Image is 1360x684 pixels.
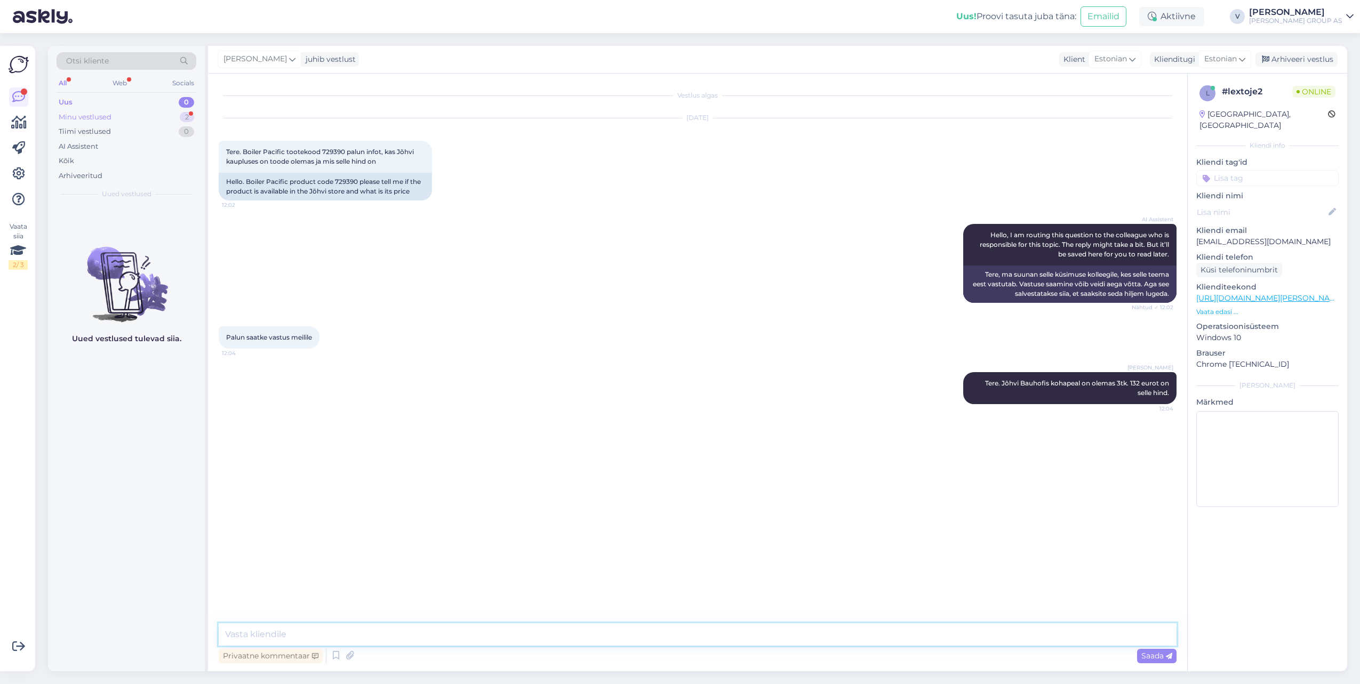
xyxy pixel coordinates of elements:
[1199,109,1328,131] div: [GEOGRAPHIC_DATA], [GEOGRAPHIC_DATA]
[1196,397,1339,408] p: Märkmed
[1196,307,1339,317] p: Vaata edasi ...
[223,53,287,65] span: [PERSON_NAME]
[222,349,262,357] span: 12:04
[9,54,29,75] img: Askly Logo
[1196,236,1339,247] p: [EMAIL_ADDRESS][DOMAIN_NAME]
[1196,332,1339,343] p: Windows 10
[226,148,415,165] span: Tere. Boiler Pacific tootekood 729390 palun infot, kas Jõhvi kaupluses on toode olemas ja mis sel...
[1127,364,1173,372] span: [PERSON_NAME]
[1141,651,1172,661] span: Saada
[1133,215,1173,223] span: AI Assistent
[301,54,356,65] div: juhib vestlust
[180,112,194,123] div: 2
[102,189,151,199] span: Uued vestlused
[1196,321,1339,332] p: Operatsioonisüsteem
[1196,263,1282,277] div: Küsi telefoninumbrit
[219,173,432,200] div: Hello. Boiler Pacific product code 729390 please tell me if the product is available in the Jõhvi...
[48,228,205,324] img: No chats
[219,91,1177,100] div: Vestlus algas
[1094,53,1127,65] span: Estonian
[59,126,111,137] div: Tiimi vestlused
[956,10,1076,23] div: Proovi tasuta juba täna:
[226,333,312,341] span: Palun saatke vastus meilile
[1292,86,1335,98] span: Online
[59,97,73,108] div: Uus
[1196,141,1339,150] div: Kliendi info
[1132,303,1173,311] span: Nähtud ✓ 12:02
[1150,54,1195,65] div: Klienditugi
[1196,190,1339,202] p: Kliendi nimi
[1249,17,1342,25] div: [PERSON_NAME] GROUP AS
[1222,85,1292,98] div: # lextoje2
[110,76,129,90] div: Web
[57,76,69,90] div: All
[1133,405,1173,413] span: 12:04
[222,201,262,209] span: 12:02
[179,126,194,137] div: 0
[1196,359,1339,370] p: Chrome [TECHNICAL_ID]
[179,97,194,108] div: 0
[956,11,977,21] b: Uus!
[985,379,1171,397] span: Tere. Jõhvi Bauhofis kohapeal on olemas 3tk. 132 eurot on selle hind.
[9,222,28,270] div: Vaata siia
[1249,8,1354,25] a: [PERSON_NAME][PERSON_NAME] GROUP AS
[170,76,196,90] div: Socials
[1196,381,1339,390] div: [PERSON_NAME]
[59,141,98,152] div: AI Assistent
[1230,9,1245,24] div: V
[1204,53,1237,65] span: Estonian
[1081,6,1126,27] button: Emailid
[9,260,28,270] div: 2 / 3
[1206,89,1210,97] span: l
[1196,157,1339,168] p: Kliendi tag'id
[1139,7,1204,26] div: Aktiivne
[1255,52,1338,67] div: Arhiveeri vestlus
[1196,225,1339,236] p: Kliendi email
[1196,170,1339,186] input: Lisa tag
[219,649,323,663] div: Privaatne kommentaar
[72,333,181,344] p: Uued vestlused tulevad siia.
[59,112,111,123] div: Minu vestlused
[66,55,109,67] span: Otsi kliente
[963,265,1177,303] div: Tere, ma suunan selle küsimuse kolleegile, kes selle teema eest vastutab. Vastuse saamine võib ve...
[1059,54,1085,65] div: Klient
[1196,348,1339,359] p: Brauser
[219,113,1177,123] div: [DATE]
[1249,8,1342,17] div: [PERSON_NAME]
[980,231,1171,258] span: Hello, I am routing this question to the colleague who is responsible for this topic. The reply m...
[59,156,74,166] div: Kõik
[59,171,102,181] div: Arhiveeritud
[1197,206,1326,218] input: Lisa nimi
[1196,293,1343,303] a: [URL][DOMAIN_NAME][PERSON_NAME]
[1196,281,1339,293] p: Klienditeekond
[1196,252,1339,263] p: Kliendi telefon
